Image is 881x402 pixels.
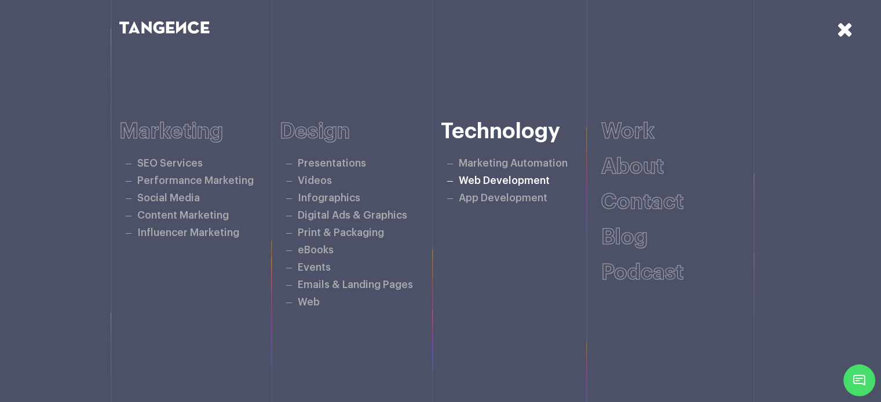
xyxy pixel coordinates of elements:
[298,193,360,203] a: Infographics
[459,158,568,168] a: Marketing Automation
[298,263,331,272] a: Events
[280,120,441,143] h6: Design
[601,121,655,142] a: Work
[298,211,407,220] a: Digital Ads & Graphics
[459,193,547,203] a: App Development
[601,156,664,178] a: About
[601,227,648,248] a: Blog
[119,120,280,143] h6: Marketing
[298,228,384,238] a: Print & Packaging
[137,228,239,238] a: Influencer Marketing
[298,176,332,186] a: Videos
[137,193,200,203] a: Social Media
[601,191,683,213] a: Contact
[601,262,683,283] a: Podcast
[441,120,602,143] h6: Technology
[843,364,875,396] span: Chat Widget
[298,158,366,168] a: Presentations
[137,176,254,186] a: Performance Marketing
[298,297,320,307] a: Web
[459,176,550,186] a: Web Development
[137,158,203,168] a: SEO Services
[298,245,334,255] a: eBooks
[137,211,229,220] a: Content Marketing
[298,280,413,290] a: Emails & Landing Pages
